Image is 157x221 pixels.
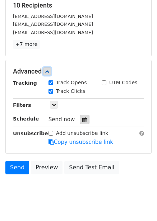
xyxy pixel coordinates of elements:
[109,79,137,86] label: UTM Codes
[56,79,87,86] label: Track Opens
[5,161,29,174] a: Send
[13,40,40,49] a: +7 more
[13,30,93,35] small: [EMAIL_ADDRESS][DOMAIN_NAME]
[13,116,39,122] strong: Schedule
[13,22,93,27] small: [EMAIL_ADDRESS][DOMAIN_NAME]
[56,130,108,137] label: Add unsubscribe link
[56,88,86,95] label: Track Clicks
[13,80,37,86] strong: Tracking
[31,161,63,174] a: Preview
[64,161,119,174] a: Send Test Email
[13,14,93,19] small: [EMAIL_ADDRESS][DOMAIN_NAME]
[49,116,75,123] span: Send now
[13,67,144,75] h5: Advanced
[13,102,31,108] strong: Filters
[13,131,48,136] strong: Unsubscribe
[49,139,113,145] a: Copy unsubscribe link
[121,187,157,221] iframe: Chat Widget
[13,1,144,9] h5: 10 Recipients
